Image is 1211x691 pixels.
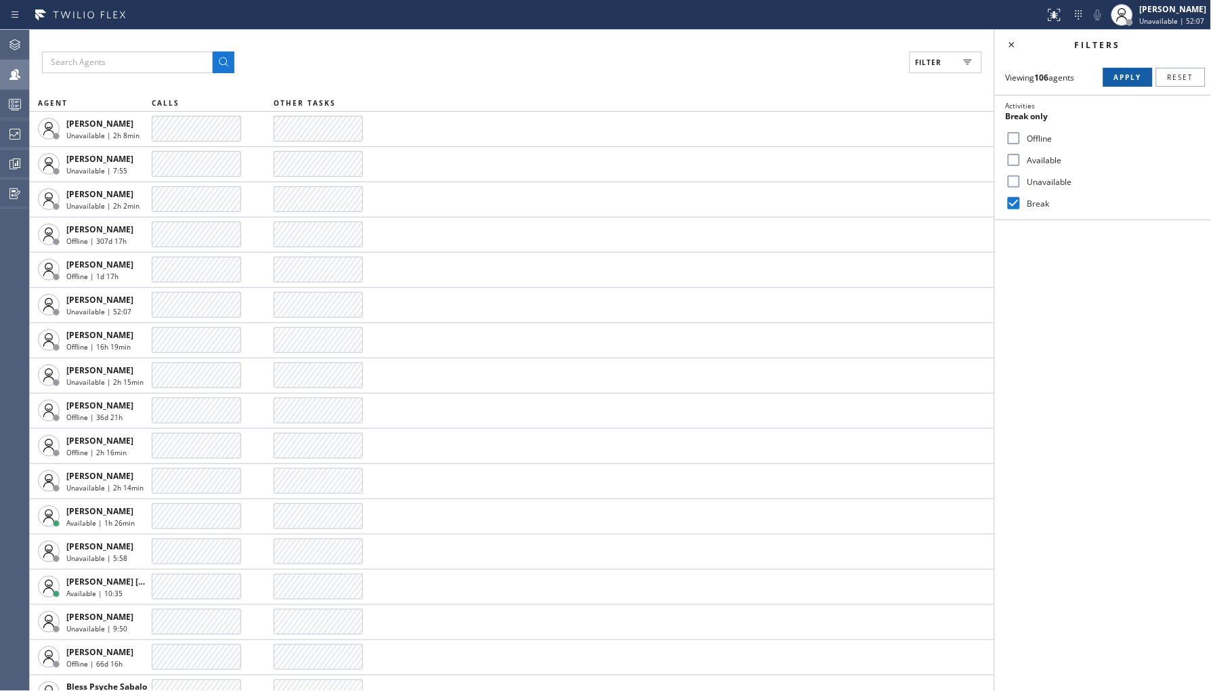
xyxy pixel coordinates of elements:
span: Filter [916,58,942,67]
span: Break only [1006,110,1048,122]
div: [PERSON_NAME] [1140,3,1207,15]
span: [PERSON_NAME] [66,259,133,270]
span: Unavailable | 52:07 [66,307,131,316]
span: [PERSON_NAME] [66,611,133,623]
span: Offline | 1d 17h [66,272,119,281]
span: Unavailable | 2h 2min [66,201,140,211]
span: Offline | 307d 17h [66,236,127,246]
label: Break [1022,198,1200,209]
button: Filter [910,51,982,73]
span: Offline | 16h 19min [66,342,131,352]
span: [PERSON_NAME] [66,329,133,341]
span: Available | 10:35 [66,589,123,598]
span: Offline | 2h 16min [66,448,127,457]
span: [PERSON_NAME] [66,646,133,658]
span: [PERSON_NAME] [66,188,133,200]
label: Available [1022,154,1200,166]
span: OTHER TASKS [274,98,336,108]
span: Unavailable | 52:07 [1140,16,1205,26]
strong: 106 [1035,72,1049,83]
span: [PERSON_NAME] [66,505,133,517]
span: [PERSON_NAME] [66,435,133,446]
span: [PERSON_NAME] [66,400,133,411]
span: Unavailable | 2h 14min [66,483,144,493]
span: [PERSON_NAME] [66,470,133,482]
span: Unavailable | 2h 8min [66,131,140,140]
span: CALLS [152,98,179,108]
label: Offline [1022,133,1200,144]
span: [PERSON_NAME] [66,364,133,376]
button: Apply [1103,68,1153,87]
span: [PERSON_NAME] [66,541,133,552]
span: Apply [1114,72,1142,82]
span: Offline | 36d 21h [66,413,123,422]
label: Unavailable [1022,176,1200,188]
span: [PERSON_NAME] [66,118,133,129]
span: AGENT [38,98,68,108]
input: Search Agents [42,51,213,73]
span: Unavailable | 9:50 [66,624,127,633]
span: Reset [1168,72,1194,82]
span: Viewing agents [1006,72,1075,83]
span: Unavailable | 7:55 [66,166,127,175]
span: Unavailable | 2h 15min [66,377,144,387]
span: [PERSON_NAME] [66,224,133,235]
div: Activities [1006,101,1200,110]
span: Unavailable | 5:58 [66,553,127,563]
button: Reset [1156,68,1206,87]
span: [PERSON_NAME] [66,294,133,306]
span: Filters [1075,39,1121,51]
span: Offline | 66d 16h [66,659,123,669]
button: Mute [1088,5,1107,24]
span: [PERSON_NAME] [66,153,133,165]
span: [PERSON_NAME] [PERSON_NAME] [66,576,203,587]
span: Available | 1h 26min [66,518,135,528]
